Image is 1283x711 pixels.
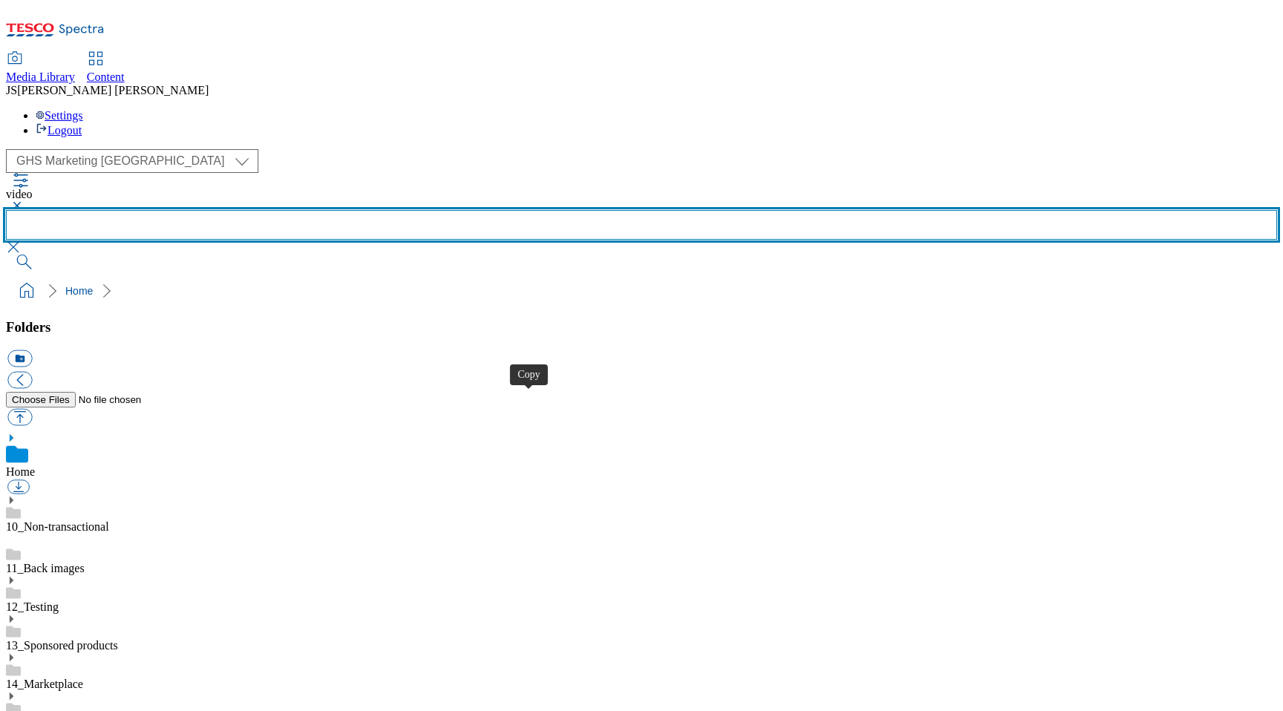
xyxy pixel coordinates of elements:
[6,520,109,533] a: 10_Non-transactional
[6,600,59,613] a: 12_Testing
[17,84,209,96] span: [PERSON_NAME] [PERSON_NAME]
[36,109,83,122] a: Settings
[6,678,83,690] a: 14_Marketplace
[6,277,1277,305] nav: breadcrumb
[87,71,125,83] span: Content
[6,84,17,96] span: JS
[6,53,75,84] a: Media Library
[87,53,125,84] a: Content
[6,188,33,200] span: video
[15,279,39,303] a: home
[36,124,82,137] a: Logout
[6,465,35,478] a: Home
[6,562,85,574] a: 11_Back images
[6,71,75,83] span: Media Library
[6,319,1277,335] h3: Folders
[65,285,93,297] a: Home
[6,639,118,652] a: 13_Sponsored products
